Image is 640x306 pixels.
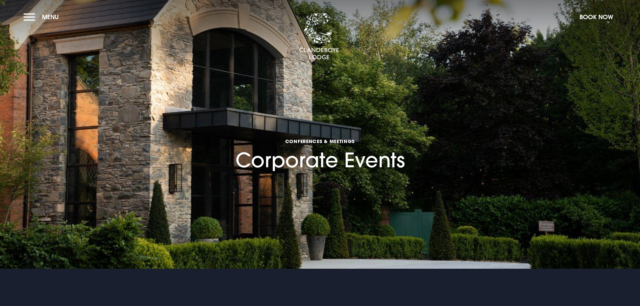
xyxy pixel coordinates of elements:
[576,10,616,24] button: Book Now
[42,13,59,21] span: Menu
[299,13,339,60] img: Clandeboye Lodge
[24,10,62,24] button: Menu
[236,138,405,144] span: Conferences & Meetings
[236,100,405,172] h1: Corporate Events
